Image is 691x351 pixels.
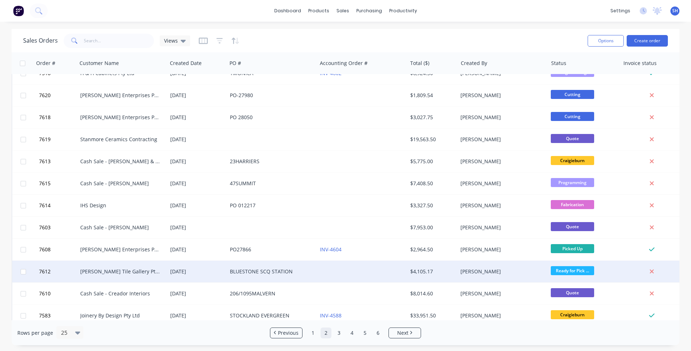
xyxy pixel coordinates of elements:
[170,290,224,297] div: [DATE]
[170,92,224,99] div: [DATE]
[80,158,160,165] div: Cash Sale - [PERSON_NAME] & [PERSON_NAME]
[461,60,487,67] div: Created By
[37,195,80,216] button: 7614
[410,180,452,187] div: $7,408.50
[460,290,541,297] div: [PERSON_NAME]
[170,312,224,319] div: [DATE]
[460,312,541,319] div: [PERSON_NAME]
[37,107,80,128] button: 7618
[410,246,452,253] div: $2,964.50
[320,246,342,253] a: INV-4604
[551,266,594,275] span: Ready for Pick ...
[373,328,383,338] a: Page 6
[13,5,24,16] img: Factory
[80,202,160,209] div: IHS Design
[37,129,80,150] button: 7619
[588,35,624,47] button: Options
[80,312,160,319] div: Joinery By Design Pty Ltd
[410,268,452,275] div: $4,105.17
[627,35,668,47] button: Create order
[271,5,305,16] a: dashboard
[386,5,421,16] div: productivity
[334,328,344,338] a: Page 3
[37,305,80,326] button: 7583
[551,310,594,319] span: Craigieburn
[39,158,51,165] span: 7613
[170,246,224,253] div: [DATE]
[672,8,678,14] span: SH
[410,224,452,231] div: $7,953.00
[80,268,160,275] div: [PERSON_NAME] Tile Gallery Pty Ltd
[410,312,452,319] div: $33,951.50
[347,328,357,338] a: Page 4
[267,328,424,338] ul: Pagination
[170,60,202,67] div: Created Date
[460,224,541,231] div: [PERSON_NAME]
[360,328,370,338] a: Page 5
[607,5,634,16] div: settings
[23,37,58,44] h1: Sales Orders
[460,202,541,209] div: [PERSON_NAME]
[170,136,224,143] div: [DATE]
[320,312,342,319] a: INV-4588
[230,290,310,297] div: 206/1095MALVERN
[321,328,331,338] a: Page 2 is your current page
[410,158,452,165] div: $5,775.00
[37,173,80,194] button: 7615
[230,312,310,319] div: STOCKLAND EVERGREEN
[39,114,51,121] span: 7618
[39,202,51,209] span: 7614
[36,60,55,67] div: Order #
[80,246,160,253] div: [PERSON_NAME] Enterprises Pty Ltd
[333,5,353,16] div: sales
[39,224,51,231] span: 7603
[230,114,310,121] div: PO 28050
[80,114,160,121] div: [PERSON_NAME] Enterprises Pty Ltd
[164,37,178,44] span: Views
[80,60,119,67] div: Customer Name
[37,151,80,172] button: 7613
[308,328,318,338] a: Page 1
[170,202,224,209] div: [DATE]
[37,239,80,260] button: 7608
[80,290,160,297] div: Cash Sale - Creador Interiors
[80,224,160,231] div: Cash Sale - [PERSON_NAME]
[305,5,333,16] div: products
[37,283,80,304] button: 7610
[460,246,541,253] div: [PERSON_NAME]
[410,114,452,121] div: $3,027.75
[353,5,386,16] div: purchasing
[170,158,224,165] div: [DATE]
[410,60,429,67] div: Total ($)
[17,329,53,337] span: Rows per page
[410,290,452,297] div: $8,014.60
[460,114,541,121] div: [PERSON_NAME]
[80,92,160,99] div: [PERSON_NAME] Enterprises Pty Ltd
[37,261,80,282] button: 7612
[551,156,594,165] span: Craigieburn
[551,222,594,231] span: Quote
[551,90,594,99] span: Cutting
[230,202,310,209] div: PO 012217
[551,112,594,121] span: Cutting
[460,268,541,275] div: [PERSON_NAME]
[410,92,452,99] div: $1,809.54
[460,136,541,143] div: [PERSON_NAME]
[230,246,310,253] div: PO27866
[389,329,421,337] a: Next page
[460,158,541,165] div: [PERSON_NAME]
[278,329,299,337] span: Previous
[39,136,51,143] span: 7619
[551,288,594,297] span: Quote
[170,268,224,275] div: [DATE]
[80,136,160,143] div: Stanmore Ceramics Contracting
[410,136,452,143] div: $19,563.50
[230,92,310,99] div: PO-27980
[39,290,51,297] span: 7610
[551,200,594,209] span: Fabrication
[230,180,310,187] div: 47SUMMIT
[623,60,657,67] div: Invoice status
[551,178,594,187] span: Programming
[39,246,51,253] span: 7608
[230,158,310,165] div: 23HARRIERS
